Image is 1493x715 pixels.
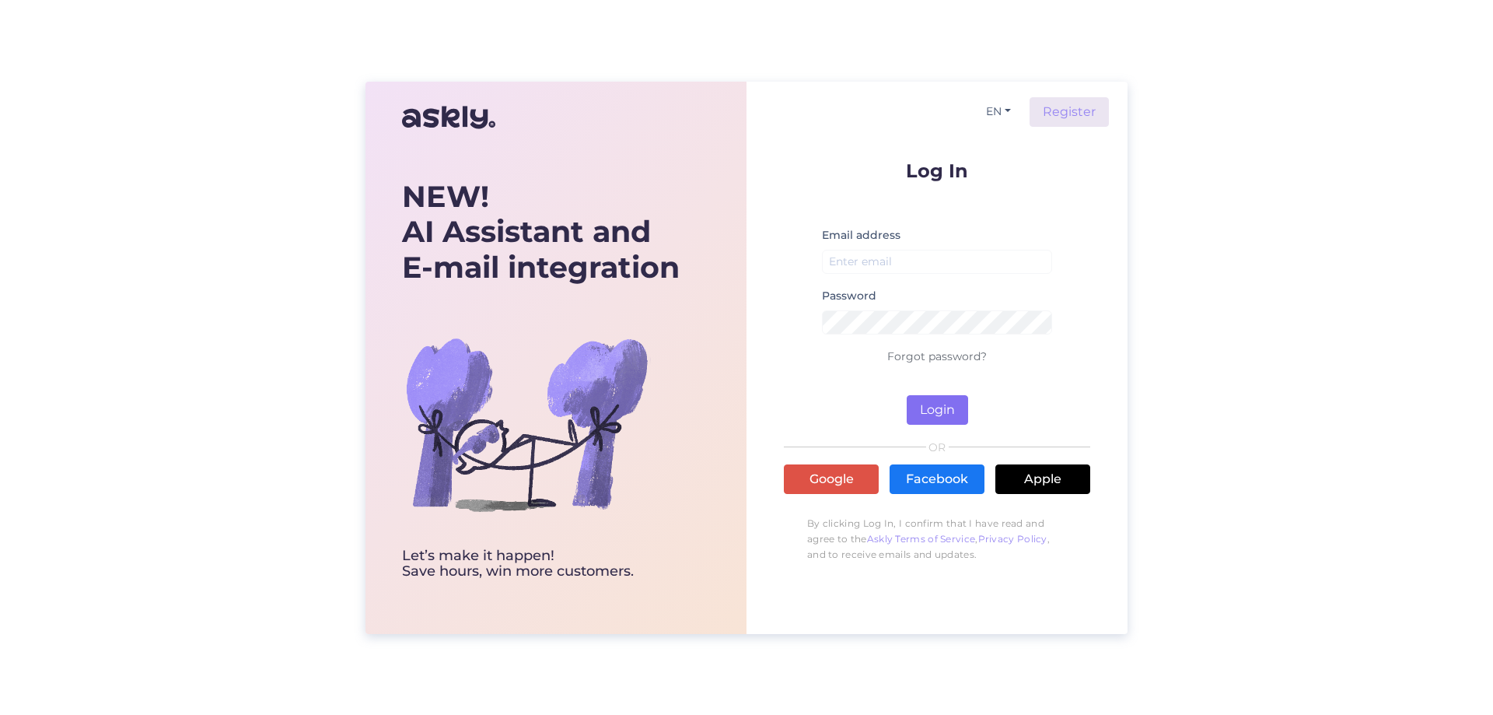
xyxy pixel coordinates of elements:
[822,288,876,304] label: Password
[784,464,879,494] a: Google
[995,464,1090,494] a: Apple
[402,179,680,286] div: AI Assistant and E-mail integration
[887,349,987,363] a: Forgot password?
[867,533,976,545] a: Askly Terms of Service
[980,100,1017,123] button: EN
[822,250,1052,274] input: Enter email
[978,533,1047,545] a: Privacy Policy
[402,549,680,580] div: Let’s make it happen! Save hours, win more customers.
[822,227,900,244] label: Email address
[926,442,949,453] span: OR
[890,464,984,494] a: Facebook
[784,508,1090,570] p: By clicking Log In, I confirm that I have read and agree to the , , and to receive emails and upd...
[402,99,495,136] img: Askly
[784,161,1090,181] p: Log In
[402,300,651,549] img: bg-askly
[1030,97,1109,127] a: Register
[402,178,489,215] b: NEW!
[907,395,968,425] button: Login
